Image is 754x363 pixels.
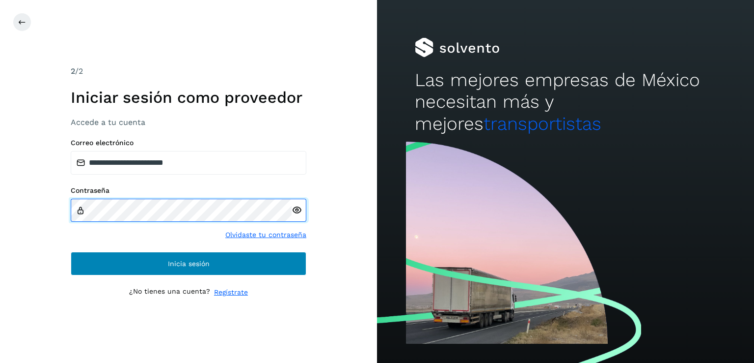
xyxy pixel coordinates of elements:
span: 2 [71,66,75,76]
label: Contraseña [71,186,306,195]
label: Correo electrónico [71,139,306,147]
a: Regístrate [214,287,248,298]
div: /2 [71,65,306,77]
h2: Las mejores empresas de México necesitan más y mejores [415,69,716,135]
a: Olvidaste tu contraseña [225,230,306,240]
button: Inicia sesión [71,252,306,275]
span: transportistas [484,113,601,134]
h1: Iniciar sesión como proveedor [71,88,306,107]
p: ¿No tienes una cuenta? [129,287,210,298]
span: Inicia sesión [168,260,210,267]
h3: Accede a tu cuenta [71,118,306,127]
